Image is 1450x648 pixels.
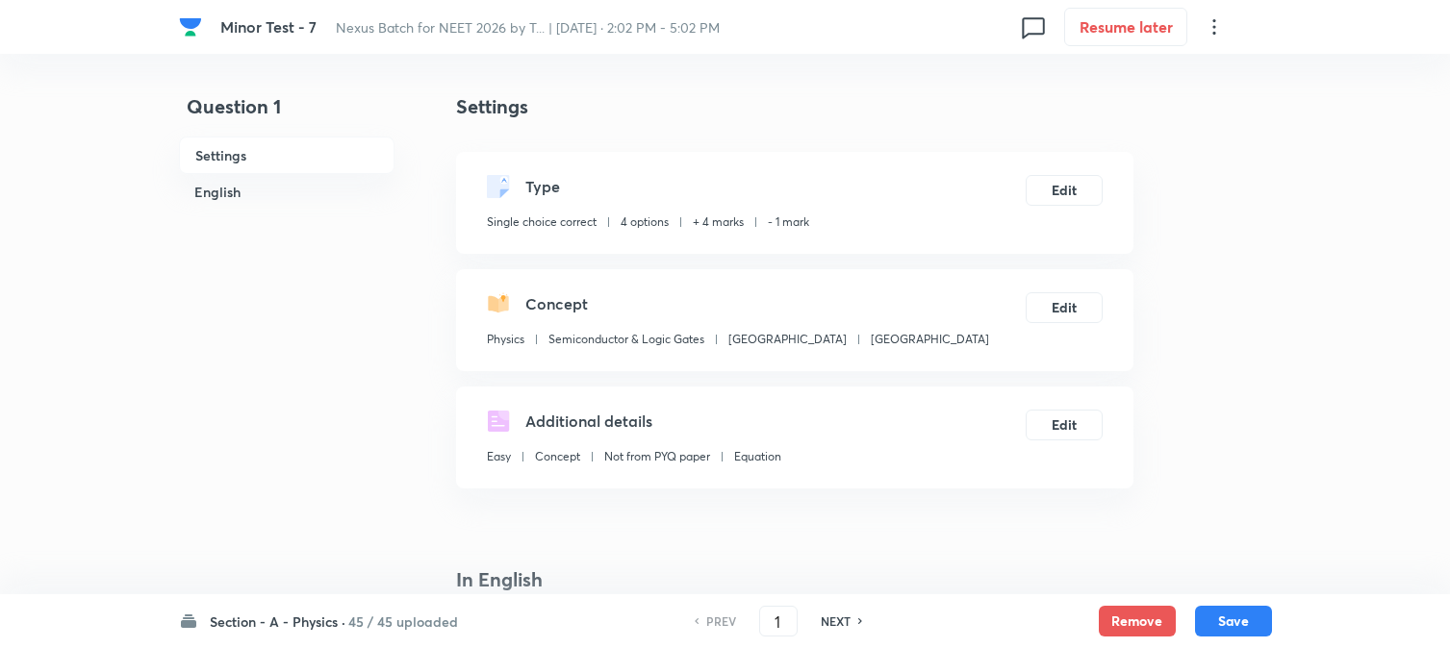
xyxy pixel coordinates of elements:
[621,213,669,231] p: 4 options
[535,448,580,465] p: Concept
[179,15,202,38] img: Company Logo
[456,565,1133,594] h4: In English
[525,292,588,315] h5: Concept
[487,213,597,231] p: Single choice correct
[693,213,744,231] p: + 4 marks
[348,611,458,632] h6: 45 / 45 uploaded
[1064,8,1187,46] button: Resume later
[871,331,989,348] p: [GEOGRAPHIC_DATA]
[220,16,317,37] span: Minor Test - 7
[179,15,206,38] a: Company Logo
[1099,606,1176,636] button: Remove
[456,92,1133,121] h4: Settings
[179,174,394,210] h6: English
[548,331,704,348] p: Semiconductor & Logic Gates
[525,410,652,433] h5: Additional details
[525,175,560,198] h5: Type
[604,448,710,465] p: Not from PYQ paper
[821,612,851,630] h6: NEXT
[1195,606,1272,636] button: Save
[728,331,847,348] p: [GEOGRAPHIC_DATA]
[768,213,809,231] p: - 1 mark
[734,448,781,465] p: Equation
[336,18,720,37] span: Nexus Batch for NEET 2026 by T... | [DATE] · 2:02 PM - 5:02 PM
[1026,292,1103,323] button: Edit
[487,292,510,315] img: questionConcept.svg
[179,92,394,137] h4: Question 1
[487,448,511,465] p: Easy
[179,137,394,174] h6: Settings
[487,331,524,348] p: Physics
[210,611,345,632] h6: Section - A - Physics ·
[1026,410,1103,440] button: Edit
[487,175,510,198] img: questionType.svg
[487,410,510,433] img: questionDetails.svg
[1026,175,1103,206] button: Edit
[706,612,736,630] h6: PREV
